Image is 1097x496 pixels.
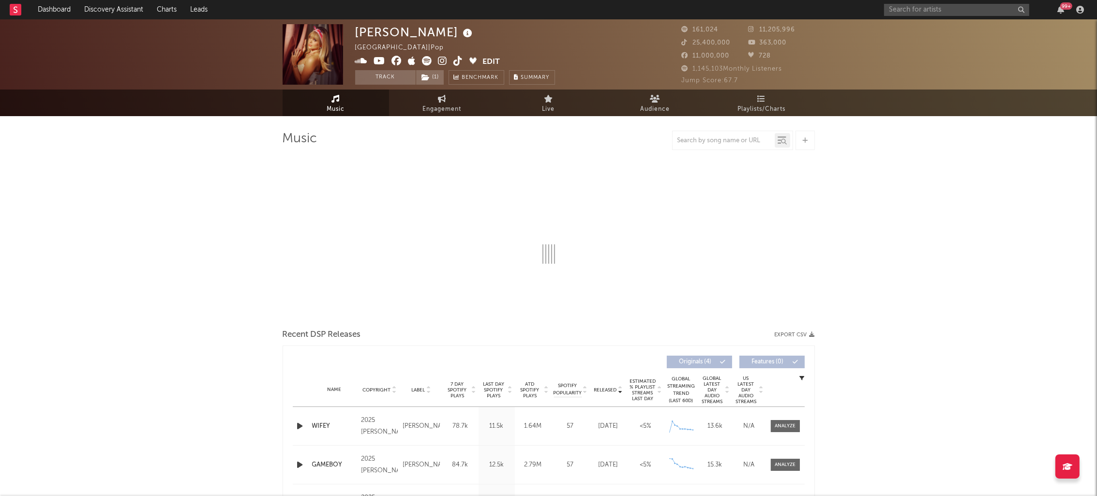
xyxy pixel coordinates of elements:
span: Label [411,387,425,393]
span: Playlists/Charts [737,104,785,115]
div: <5% [630,460,662,470]
div: Global Streaming Trend (Last 60D) [667,376,696,405]
div: [PERSON_NAME] [355,24,475,40]
span: 161,024 [682,27,719,33]
div: 15.3k [701,460,730,470]
div: [DATE] [592,460,625,470]
div: 12.5k [481,460,512,470]
a: Engagement [389,90,496,116]
a: Live [496,90,602,116]
div: N/A [735,421,764,431]
input: Search by song name or URL [673,137,775,145]
span: Live [542,104,555,115]
div: 84.7k [445,460,476,470]
span: ATD Spotify Plays [517,381,543,399]
button: Track [355,70,416,85]
div: 57 [554,421,587,431]
a: Playlists/Charts [708,90,815,116]
button: 99+ [1057,6,1064,14]
span: 728 [748,53,771,59]
a: Benchmark [449,70,504,85]
div: 99 + [1060,2,1072,10]
div: 78.7k [445,421,476,431]
span: Released [594,387,617,393]
div: [DATE] [592,421,625,431]
span: Audience [640,104,670,115]
div: 13.6k [701,421,730,431]
span: Jump Score: 67.7 [682,77,738,84]
button: Edit [483,56,500,68]
button: Originals(4) [667,356,732,368]
span: 25,400,000 [682,40,731,46]
span: US Latest Day Audio Streams [735,376,758,405]
span: ( 1 ) [416,70,444,85]
div: 2025 [PERSON_NAME] [361,453,398,477]
span: Originals ( 4 ) [673,359,718,365]
button: Features(0) [739,356,805,368]
span: Last Day Spotify Plays [481,381,507,399]
a: GAMEBOY [312,460,357,470]
span: Benchmark [462,72,499,84]
button: Summary [509,70,555,85]
span: Recent DSP Releases [283,329,361,341]
button: Export CSV [775,332,815,338]
div: 2025 [PERSON_NAME] [361,415,398,438]
input: Search for artists [884,4,1029,16]
div: 11.5k [481,421,512,431]
div: 1.64M [517,421,549,431]
span: Global Latest Day Audio Streams [701,376,724,405]
button: (1) [416,70,444,85]
div: 57 [554,460,587,470]
div: Name [312,386,357,393]
span: 7 Day Spotify Plays [445,381,470,399]
a: WIFEY [312,421,357,431]
div: [PERSON_NAME] [403,421,439,432]
span: 11,205,996 [748,27,795,33]
div: <5% [630,421,662,431]
span: Features ( 0 ) [746,359,790,365]
div: [GEOGRAPHIC_DATA] | Pop [355,42,455,54]
div: [PERSON_NAME] [403,459,439,471]
span: Music [327,104,345,115]
a: Audience [602,90,708,116]
a: Music [283,90,389,116]
span: 1,145,103 Monthly Listeners [682,66,782,72]
span: 11,000,000 [682,53,730,59]
span: Copyright [362,387,391,393]
span: 363,000 [748,40,786,46]
div: 2.79M [517,460,549,470]
span: Summary [521,75,550,80]
span: Estimated % Playlist Streams Last Day [630,378,656,402]
div: N/A [735,460,764,470]
span: Spotify Popularity [553,382,582,397]
span: Engagement [423,104,462,115]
